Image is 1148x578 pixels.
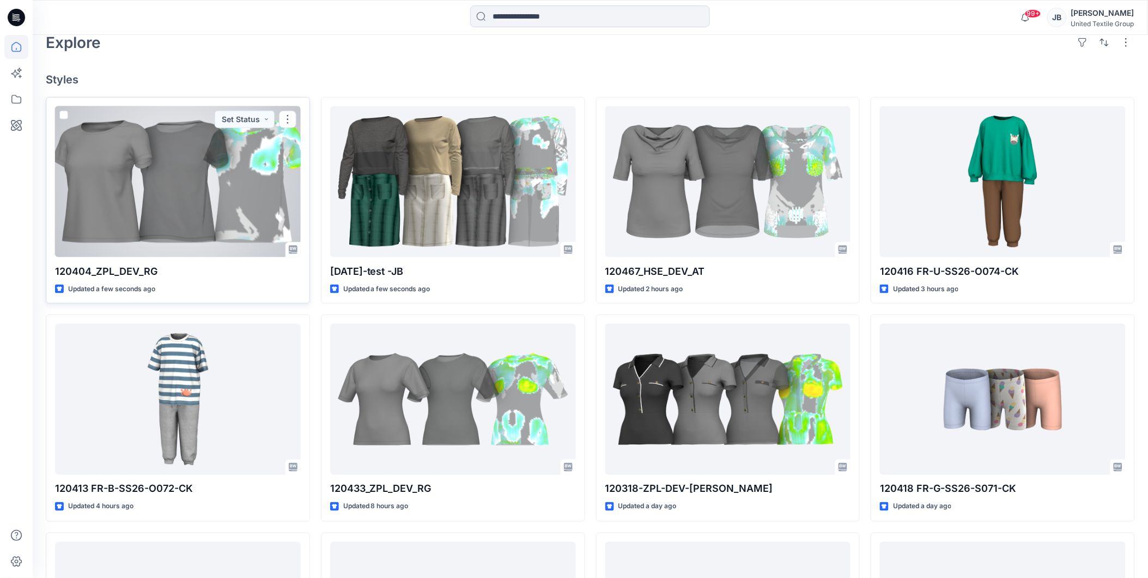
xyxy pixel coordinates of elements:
[605,264,851,279] p: 120467_HSE_DEV_AT
[330,324,576,475] a: 120433_ZPL_DEV_RG
[880,324,1126,475] a: 120418 FR-G-SS26-S071-CK
[68,501,133,513] p: Updated 4 hours ago
[605,106,851,257] a: 120467_HSE_DEV_AT
[605,324,851,475] a: 120318-ZPL-DEV-BD-JB
[68,284,155,295] p: Updated a few seconds ago
[880,106,1126,257] a: 120416 FR-U-SS26-O074-CK
[343,284,430,295] p: Updated a few seconds ago
[618,501,677,513] p: Updated a day ago
[55,264,301,279] p: 120404_ZPL_DEV_RG
[46,73,1135,86] h4: Styles
[55,481,301,497] p: 120413 FR-B-SS26-O072-CK
[330,264,576,279] p: [DATE]-test -JB
[893,284,958,295] p: Updated 3 hours ago
[330,106,576,257] a: 2025.09.24-test -JB
[55,324,301,475] a: 120413 FR-B-SS26-O072-CK
[343,501,409,513] p: Updated 8 hours ago
[618,284,683,295] p: Updated 2 hours ago
[46,34,101,51] h2: Explore
[1047,8,1067,27] div: JB
[1071,7,1134,20] div: [PERSON_NAME]
[330,481,576,497] p: 120433_ZPL_DEV_RG
[55,106,301,257] a: 120404_ZPL_DEV_RG
[1071,20,1134,28] div: United Textile Group
[605,481,851,497] p: 120318-ZPL-DEV-[PERSON_NAME]
[880,481,1126,497] p: 120418 FR-G-SS26-S071-CK
[880,264,1126,279] p: 120416 FR-U-SS26-O074-CK
[1025,9,1041,18] span: 99+
[893,501,951,513] p: Updated a day ago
